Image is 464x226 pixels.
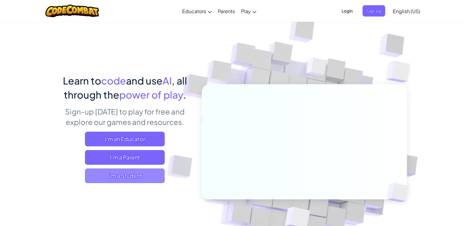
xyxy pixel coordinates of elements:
[126,74,163,87] span: and use
[215,3,238,19] a: Parents
[393,8,420,14] span: English (US)
[85,132,165,146] a: I'm an Educator
[101,74,126,87] span: code
[119,89,183,101] span: power of play
[390,3,423,19] a: English (US)
[294,46,339,91] img: Overlap cubes
[238,3,259,19] a: Play
[241,8,251,14] span: Play
[45,5,99,17] img: CodeCombat logo
[374,46,427,98] img: Overlap cubes
[179,3,215,19] a: Educators
[85,150,165,165] a: I'm a Parent
[57,106,193,127] p: Sign-up [DATE] to play for free and explore our games and resources.
[377,170,423,215] img: Overlap cubes
[183,89,186,101] span: .
[85,168,165,183] button: I'm a Student
[182,8,206,14] span: Educators
[338,5,356,17] button: Login
[63,74,101,87] span: Learn to
[163,74,172,87] span: AI
[362,5,385,17] button: Sign Up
